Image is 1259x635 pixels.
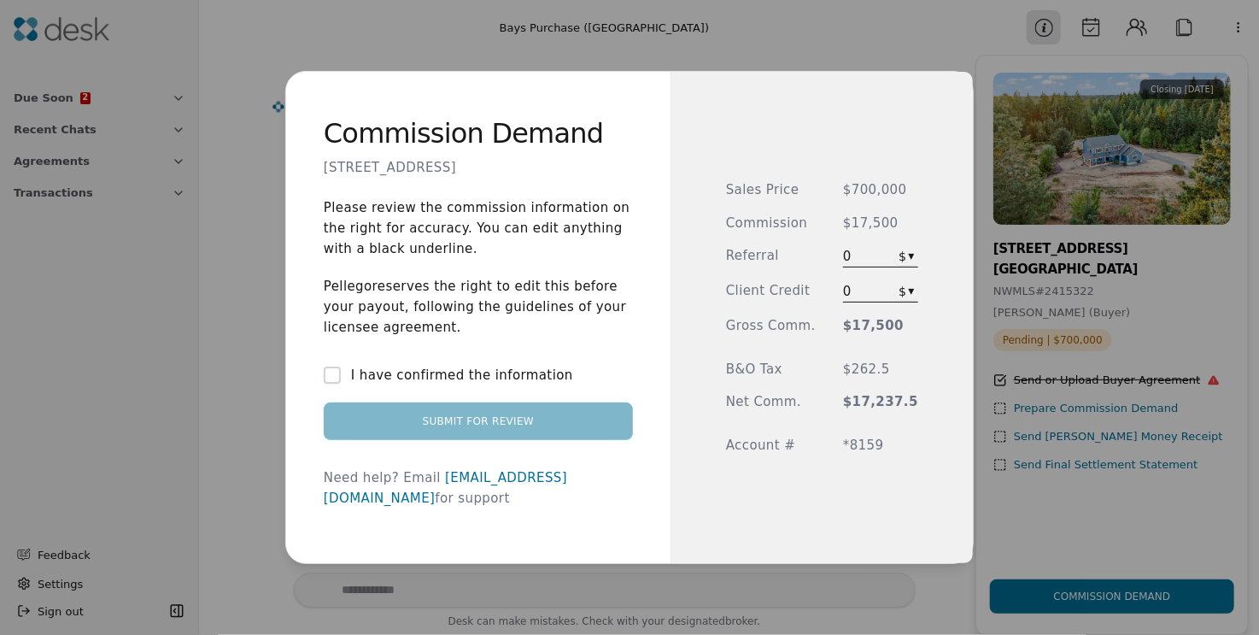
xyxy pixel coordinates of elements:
span: Account # [726,436,816,456]
span: $262.5 [843,360,918,379]
div: ▾ [909,281,915,300]
span: $17,500 [843,316,918,336]
button: $ [895,248,918,265]
span: Sales Price [726,180,816,200]
span: 0 [843,246,874,267]
span: 0 [843,281,874,302]
span: for support [435,491,509,506]
p: [STREET_ADDRESS] [324,158,456,178]
span: $700,000 [843,180,918,200]
label: I have confirmed the information [351,365,573,385]
span: Referral [726,246,816,268]
h2: Commission Demand [324,126,604,141]
span: $17,500 [843,214,918,233]
div: Need help? Email [324,467,633,509]
div: ▾ [909,246,915,265]
span: Net Comm. [726,392,816,412]
a: [EMAIL_ADDRESS][DOMAIN_NAME] [324,470,567,506]
button: $ [895,283,918,300]
p: Pellego reserves the right to edit this before your payout, following the guidelines of your lice... [324,276,633,338]
span: Client Credit [726,281,816,303]
span: Gross Comm. [726,316,816,336]
p: Please review the commission information on the right for accuracy. You can edit anything with a ... [324,197,633,259]
span: Commission [726,214,816,233]
span: *8159 [843,436,918,456]
span: B&O Tax [726,360,816,379]
span: $17,237.5 [843,392,918,412]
